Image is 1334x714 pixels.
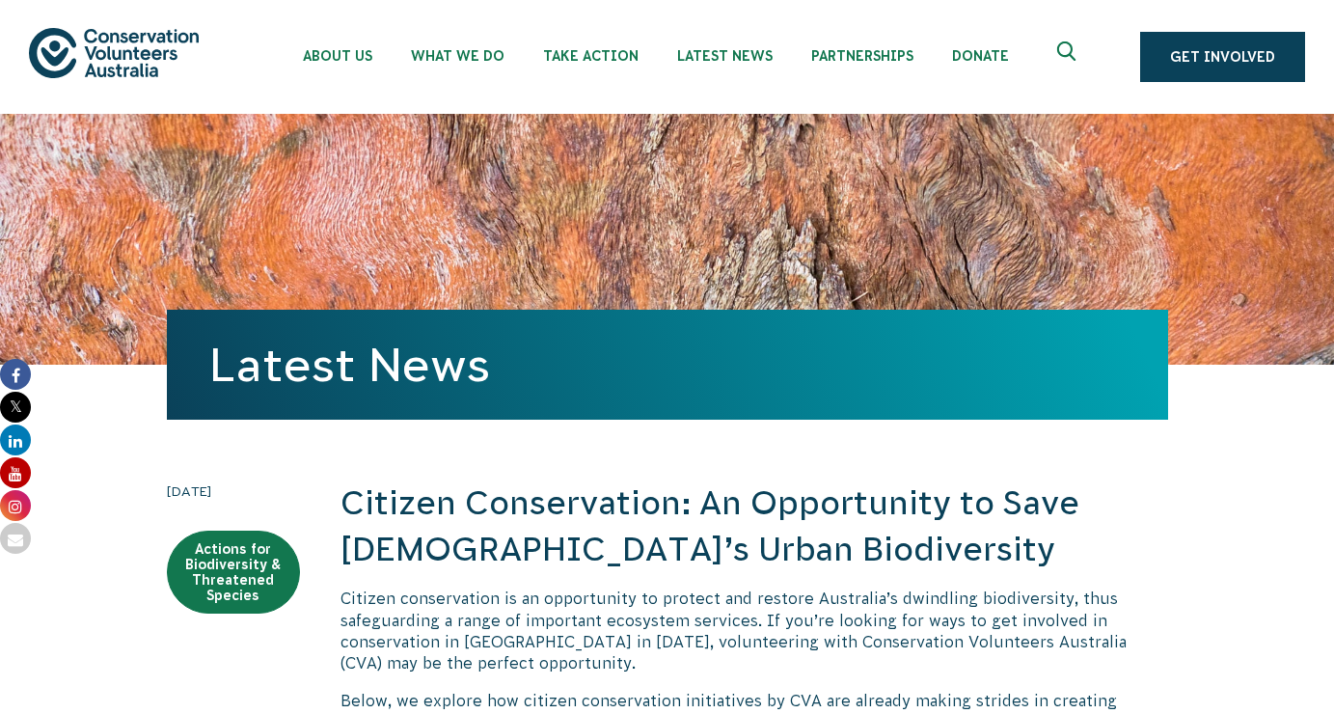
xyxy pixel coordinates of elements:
[29,28,199,77] img: logo.svg
[167,481,300,502] time: [DATE]
[303,48,372,64] span: About Us
[1057,41,1081,72] span: Expand search box
[340,588,1168,674] p: Citizen conservation is an opportunity to protect and restore Australia’s dwindling biodiversity,...
[952,48,1009,64] span: Donate
[811,48,913,64] span: Partnerships
[411,48,504,64] span: What We Do
[167,531,300,614] a: Actions for Biodiversity & Threatened Species
[209,339,490,391] a: Latest News
[543,48,639,64] span: Take Action
[1140,32,1305,82] a: Get Involved
[1046,34,1092,80] button: Expand search box Close search box
[340,481,1168,572] h2: Citizen Conservation: An Opportunity to Save [DEMOGRAPHIC_DATA]’s Urban Biodiversity
[677,48,773,64] span: Latest News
